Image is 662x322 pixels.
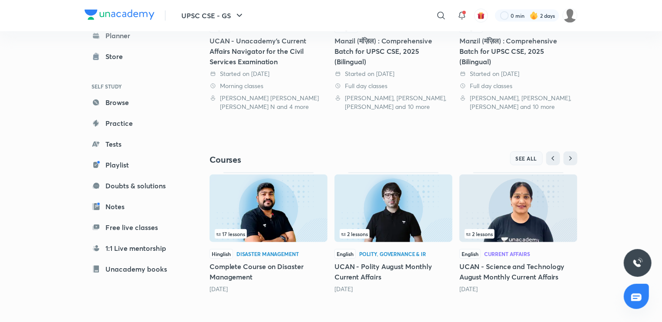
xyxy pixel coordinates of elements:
[85,48,185,65] a: Store
[210,285,328,293] div: 3 days ago
[563,8,577,23] img: JACOB TAKI
[210,172,328,293] div: Complete Course on Disaster Management
[215,229,322,239] div: left
[85,260,185,278] a: Unacademy books
[85,10,154,20] img: Company Logo
[530,11,538,20] img: streak
[459,82,577,90] div: Full day classes
[334,36,452,67] div: Manzil (मंज़िल) : Comprehensive Batch for UPSC CSE, 2025 (Bilingual)
[516,155,537,161] span: SEE ALL
[465,229,572,239] div: infosection
[341,231,368,237] span: 2 lessons
[210,94,328,111] div: Sarmad Mehraj, Aastha Pilania, Chethan N and 4 more
[210,174,328,242] img: Thumbnail
[85,94,185,111] a: Browse
[85,115,185,132] a: Practice
[216,231,245,237] span: 17 lessons
[85,10,154,22] a: Company Logo
[85,177,185,194] a: Doubts & solutions
[340,229,447,239] div: infocontainer
[210,82,328,90] div: Morning classes
[334,82,452,90] div: Full day classes
[633,258,643,268] img: ttu
[215,229,322,239] div: infocontainer
[477,12,485,20] img: avatar
[210,69,328,78] div: Started on 7 Aug 2025
[210,249,233,259] span: Hinglish
[334,69,452,78] div: Started on 31 Aug 2024
[340,229,447,239] div: left
[334,285,452,293] div: 3 days ago
[176,7,250,24] button: UPSC CSE - GS
[466,231,493,237] span: 2 lessons
[85,292,185,306] h6: ME
[459,261,577,282] h5: UCAN - Science and Technology August Monthly Current Affairs
[334,249,356,259] span: English
[236,251,299,256] div: Disaster Management
[474,9,488,23] button: avatar
[85,27,185,44] a: Planner
[359,251,426,256] div: Polity, Governance & IR
[459,249,481,259] span: English
[465,229,572,239] div: infocontainer
[85,198,185,215] a: Notes
[210,261,328,282] h5: Complete Course on Disaster Management
[459,36,577,67] div: Manzil (मंज़िल) : Comprehensive Batch for UPSC CSE, 2025 (Bilingual)
[484,251,530,256] div: Current Affairs
[459,174,577,242] img: Thumbnail
[85,79,185,94] h6: SELF STUDY
[459,285,577,293] div: 4 days ago
[85,219,185,236] a: Free live classes
[510,151,543,165] button: SEE ALL
[210,36,328,67] div: UCAN - Unacademy's Current Affairs Navigator for the Civil Services Examination
[85,156,185,174] a: Playlist
[334,174,452,242] img: Thumbnail
[459,172,577,293] div: UCAN - Science and Technology August Monthly Current Affairs
[215,229,322,239] div: infosection
[340,229,447,239] div: infosection
[465,229,572,239] div: left
[459,69,577,78] div: Started on 17 Jul 2024
[334,172,452,293] div: UCAN - Polity August Monthly Current Affairs
[334,261,452,282] h5: UCAN - Polity August Monthly Current Affairs
[210,154,393,165] h4: Courses
[85,240,185,257] a: 1:1 Live mentorship
[85,135,185,153] a: Tests
[334,94,452,111] div: Paras Chitkara, Navdeep Singh, Sudarshan Gurjar and 10 more
[459,94,577,111] div: Paras Chitkara, Navdeep Singh, Sudarshan Gurjar and 10 more
[105,51,128,62] div: Store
